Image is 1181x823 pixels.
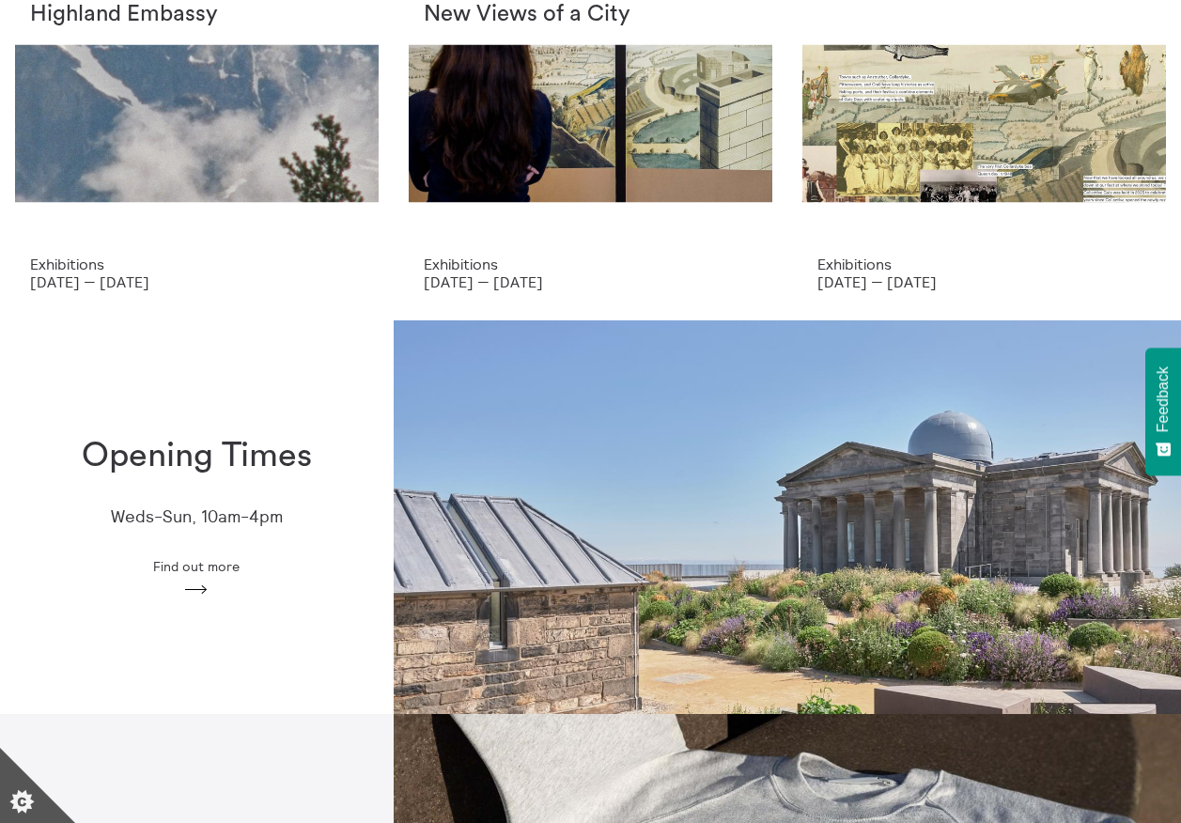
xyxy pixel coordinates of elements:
[394,320,1181,714] img: Collective Gallery 2019 Photo Tom Nolan 236 2
[30,256,364,272] p: Exhibitions
[111,507,283,527] p: Weds-Sun, 10am-4pm
[1155,366,1172,432] span: Feedback
[153,559,240,574] span: Find out more
[82,437,312,475] h1: Opening Times
[30,2,364,28] h2: Highland Embassy
[1145,348,1181,475] button: Feedback - Show survey
[424,256,757,272] p: Exhibitions
[817,256,1151,272] p: Exhibitions
[424,273,757,290] p: [DATE] — [DATE]
[30,273,364,290] p: [DATE] — [DATE]
[424,2,757,28] h2: New Views of a City
[817,273,1151,290] p: [DATE] — [DATE]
